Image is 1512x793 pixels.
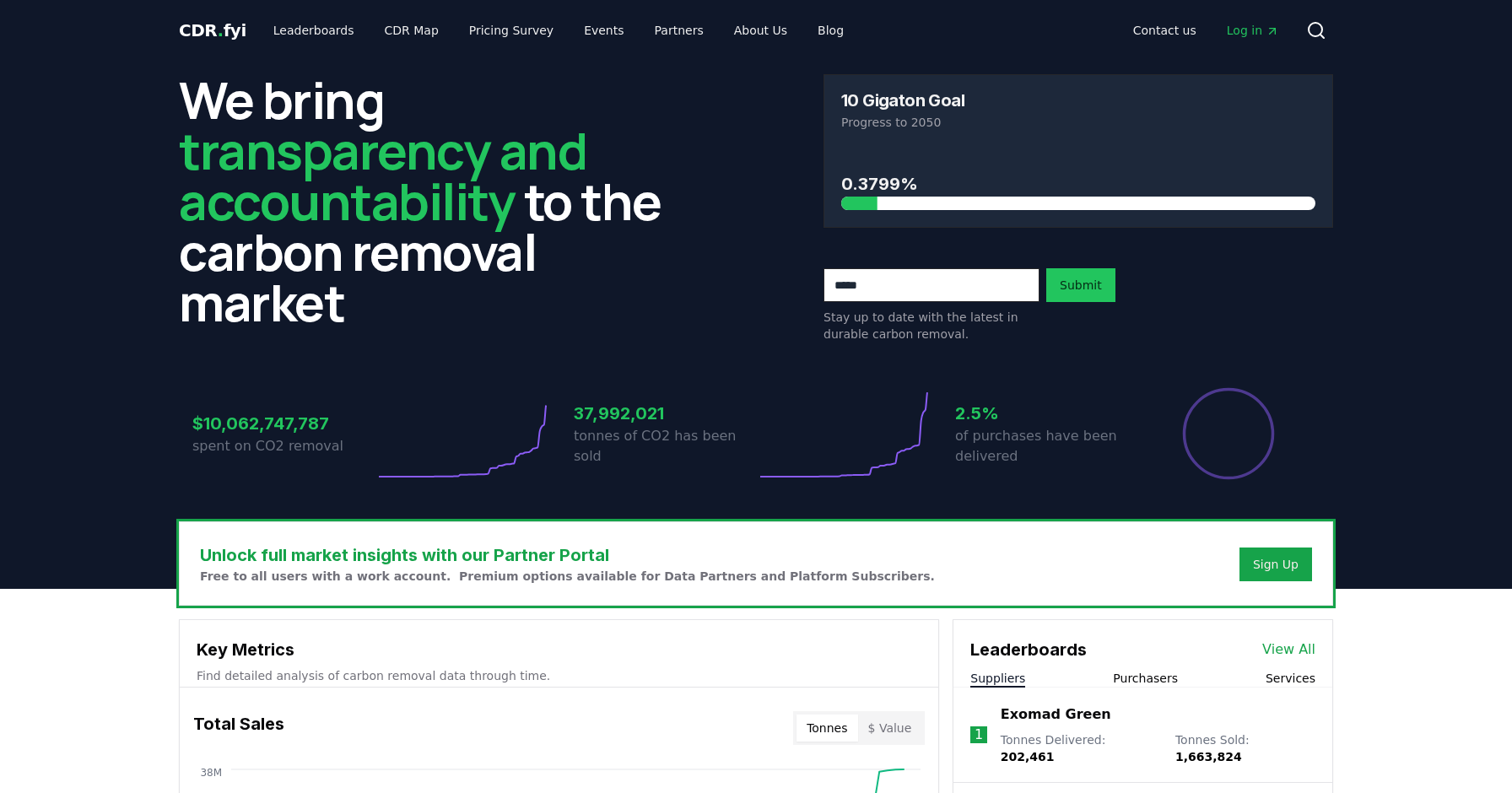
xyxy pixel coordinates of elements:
a: Blog [804,15,857,46]
div: Percentage of sales delivered [1181,386,1276,481]
tspan: 38M [200,767,222,779]
h3: 37,992,021 [574,401,756,426]
p: Stay up to date with the latest in durable carbon removal. [823,309,1039,343]
h3: $10,062,747,787 [192,411,375,436]
button: Tonnes [796,715,857,742]
p: tonnes of CO2 has been sold [574,426,756,467]
h3: 0.3799% [841,171,1315,197]
h3: Total Sales [193,711,284,745]
button: Purchasers [1113,670,1178,687]
a: Contact us [1120,15,1210,46]
p: of purchases have been delivered [955,426,1137,467]
h3: Key Metrics [197,637,921,662]
h3: 2.5% [955,401,1137,426]
p: 1 [975,725,983,745]
h3: Unlock full market insights with our Partner Portal [200,542,935,568]
a: Sign Up [1253,556,1299,573]
a: Pricing Survey [456,15,567,46]
a: CDR.fyi [179,19,246,42]
p: spent on CO2 removal [192,436,375,456]
a: Partners [641,15,717,46]
a: Exomad Green [1001,704,1111,725]
nav: Main [1120,15,1293,46]
span: 202,461 [1001,750,1055,763]
button: Sign Up [1239,548,1312,581]
span: Log in [1227,22,1279,39]
h2: We bring to the carbon removal market [179,74,688,327]
span: transparency and accountability [179,116,586,235]
button: $ Value [858,715,922,742]
span: 1,663,824 [1175,750,1242,763]
button: Submit [1046,268,1115,302]
p: Free to all users with a work account. Premium options available for Data Partners and Platform S... [200,568,935,585]
a: View All [1262,639,1315,660]
nav: Main [260,15,857,46]
h3: 10 Gigaton Goal [841,92,964,109]
p: Tonnes Sold : [1175,731,1315,765]
a: Log in [1213,15,1293,46]
span: CDR fyi [179,20,246,40]
p: Progress to 2050 [841,114,1315,131]
h3: Leaderboards [970,637,1087,662]
a: CDR Map [371,15,452,46]
button: Suppliers [970,670,1025,687]
a: Events [570,15,637,46]
p: Find detailed analysis of carbon removal data through time. [197,667,921,684]
button: Services [1266,670,1315,687]
a: About Us [721,15,801,46]
span: . [218,20,224,40]
a: Leaderboards [260,15,368,46]
p: Tonnes Delivered : [1001,731,1158,765]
